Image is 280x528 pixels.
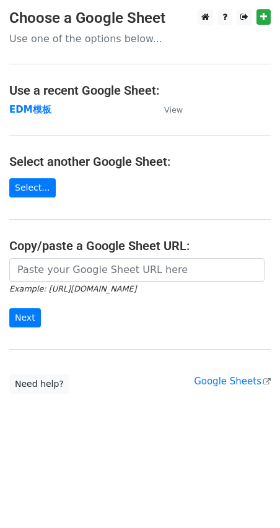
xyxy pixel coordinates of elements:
[9,178,56,197] a: Select...
[9,374,69,394] a: Need help?
[194,376,271,387] a: Google Sheets
[9,284,136,293] small: Example: [URL][DOMAIN_NAME]
[164,105,183,115] small: View
[9,258,265,282] input: Paste your Google Sheet URL here
[9,32,271,45] p: Use one of the options below...
[9,154,271,169] h4: Select another Google Sheet:
[152,104,183,115] a: View
[9,104,51,115] a: EDM模板
[9,83,271,98] h4: Use a recent Google Sheet:
[9,308,41,327] input: Next
[9,238,271,253] h4: Copy/paste a Google Sheet URL:
[9,9,271,27] h3: Choose a Google Sheet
